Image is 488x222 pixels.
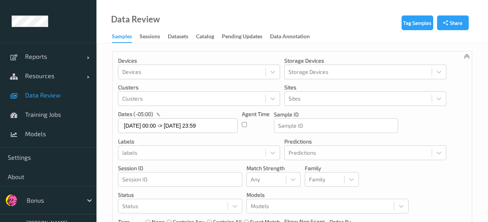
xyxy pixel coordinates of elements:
a: Pending Updates [222,31,270,42]
div: Pending Updates [222,32,262,42]
p: Storage Devices [284,57,446,65]
p: labels [118,138,280,145]
a: Data Annotation [270,31,317,42]
p: Match Strength [247,164,301,172]
button: Share [437,15,469,30]
p: Sites [284,84,446,91]
p: dates (-05:00) [118,110,153,118]
p: Predictions [284,138,446,145]
div: Catalog [196,32,214,42]
div: Data Review [111,15,160,23]
p: Session ID [118,164,242,172]
div: Samples [112,32,132,43]
a: Datasets [168,31,196,42]
p: Models [247,191,409,199]
p: Family [305,164,359,172]
p: Agent Time [242,110,270,118]
div: Data Annotation [270,32,310,42]
a: Catalog [196,31,222,42]
a: Samples [112,31,140,43]
button: Tag Samples [402,15,433,30]
p: Devices [118,57,280,65]
div: Sessions [140,32,160,42]
a: Sessions [140,31,168,42]
p: Sample ID [274,111,398,118]
p: Clusters [118,84,280,91]
p: Status [118,191,242,199]
div: Datasets [168,32,188,42]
